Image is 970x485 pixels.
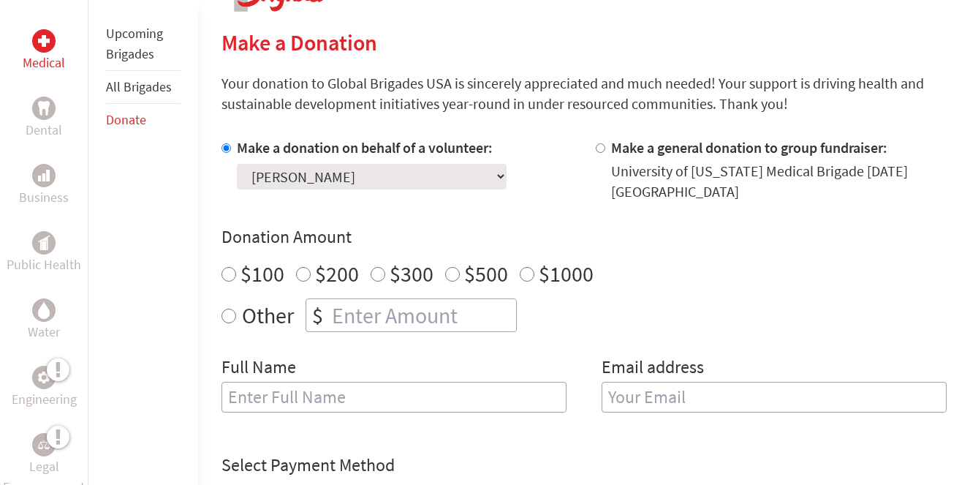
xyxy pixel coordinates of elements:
[38,440,50,449] img: Legal Empowerment
[12,389,77,410] p: Engineering
[38,301,50,318] img: Water
[12,366,77,410] a: EngineeringEngineering
[237,138,493,157] label: Make a donation on behalf of a volunteer:
[19,187,69,208] p: Business
[32,97,56,120] div: Dental
[306,299,329,331] div: $
[106,71,181,104] li: All Brigades
[32,366,56,389] div: Engineering
[221,454,947,477] h4: Select Payment Method
[221,29,947,56] h2: Make a Donation
[28,322,60,342] p: Water
[464,260,508,287] label: $500
[26,120,62,140] p: Dental
[38,35,50,47] img: Medical
[221,73,947,114] p: Your donation to Global Brigades USA is sincerely appreciated and much needed! Your support is dr...
[23,53,65,73] p: Medical
[26,97,62,140] a: DentalDental
[539,260,594,287] label: $1000
[38,101,50,115] img: Dental
[32,29,56,53] div: Medical
[242,298,294,332] label: Other
[611,161,947,202] div: University of [US_STATE] Medical Brigade [DATE] [GEOGRAPHIC_DATA]
[611,138,887,157] label: Make a general donation to group fundraiser:
[38,170,50,181] img: Business
[221,356,296,382] label: Full Name
[32,433,56,456] div: Legal Empowerment
[329,299,516,331] input: Enter Amount
[106,111,146,128] a: Donate
[106,18,181,71] li: Upcoming Brigades
[602,356,704,382] label: Email address
[315,260,359,287] label: $200
[38,372,50,383] img: Engineering
[23,29,65,73] a: MedicalMedical
[390,260,433,287] label: $300
[106,78,172,95] a: All Brigades
[7,231,81,275] a: Public HealthPublic Health
[106,104,181,136] li: Donate
[221,225,947,249] h4: Donation Amount
[7,255,81,275] p: Public Health
[106,25,163,62] a: Upcoming Brigades
[19,164,69,208] a: BusinessBusiness
[38,236,50,250] img: Public Health
[602,382,947,413] input: Your Email
[28,298,60,342] a: WaterWater
[32,231,56,255] div: Public Health
[240,260,284,287] label: $100
[32,298,56,322] div: Water
[32,164,56,187] div: Business
[221,382,567,413] input: Enter Full Name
